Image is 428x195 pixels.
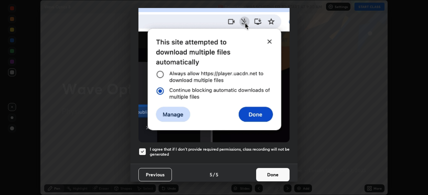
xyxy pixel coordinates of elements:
h4: / [213,171,215,178]
button: Done [256,168,290,181]
h4: 5 [216,171,218,178]
button: Previous [138,168,172,181]
h5: I agree that if I don't provide required permissions, class recording will not be generated [150,147,290,157]
h4: 5 [210,171,212,178]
